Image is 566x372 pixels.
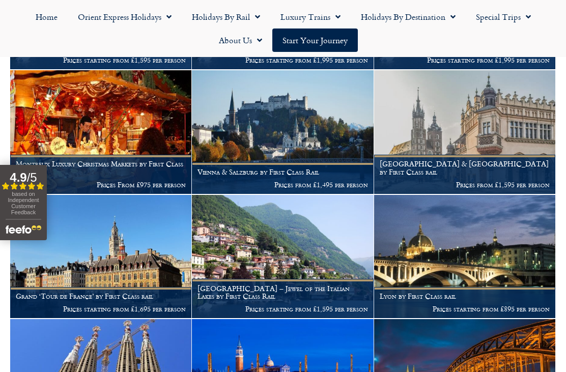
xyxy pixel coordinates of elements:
h1: Grand ‘Tour de France’ by First Class rail [16,292,186,300]
h1: [GEOGRAPHIC_DATA] – Jewel of the Italian Lakes by First Class Rail [197,284,367,301]
p: Prices starting from £1,595 per person [16,56,186,64]
h1: Vienna & Salzburg by First Class Rail [197,168,367,176]
a: Special Trips [466,5,541,28]
p: Prices from £1,495 per person [197,181,367,189]
p: Prices from £1,595 per person [380,181,550,189]
a: Orient Express Holidays [68,5,182,28]
a: [GEOGRAPHIC_DATA] – Jewel of the Italian Lakes by First Class Rail Prices starting from £1,595 pe... [192,195,374,319]
p: Prices starting from £1,995 per person [380,56,550,64]
a: About Us [209,28,272,52]
a: Holidays by Rail [182,5,270,28]
a: Home [25,5,68,28]
p: Prices starting from £895 per person [380,305,550,313]
a: Start your Journey [272,28,358,52]
a: Grand ‘Tour de France’ by First Class rail Prices starting from £1,695 per person [10,195,192,319]
p: Prices starting from £1,595 per person [197,305,367,313]
a: Montreux Luxury Christmas Markets by First Class Rail Prices From £975 per person [10,70,192,194]
p: Prices From £975 per person [16,181,186,189]
a: Luxury Trains [270,5,351,28]
p: Prices starting from £1,995 per person [197,56,367,64]
nav: Menu [5,5,561,52]
h1: Montreux Luxury Christmas Markets by First Class Rail [16,160,186,176]
h1: [GEOGRAPHIC_DATA] & [GEOGRAPHIC_DATA] by First Class rail [380,160,550,176]
a: Vienna & Salzburg by First Class Rail Prices from £1,495 per person [192,70,374,194]
a: Holidays by Destination [351,5,466,28]
a: [GEOGRAPHIC_DATA] & [GEOGRAPHIC_DATA] by First Class rail Prices from £1,595 per person [374,70,556,194]
p: Prices starting from £1,695 per person [16,305,186,313]
h1: Lyon by First Class rail [380,292,550,300]
a: Lyon by First Class rail Prices starting from £895 per person [374,195,556,319]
